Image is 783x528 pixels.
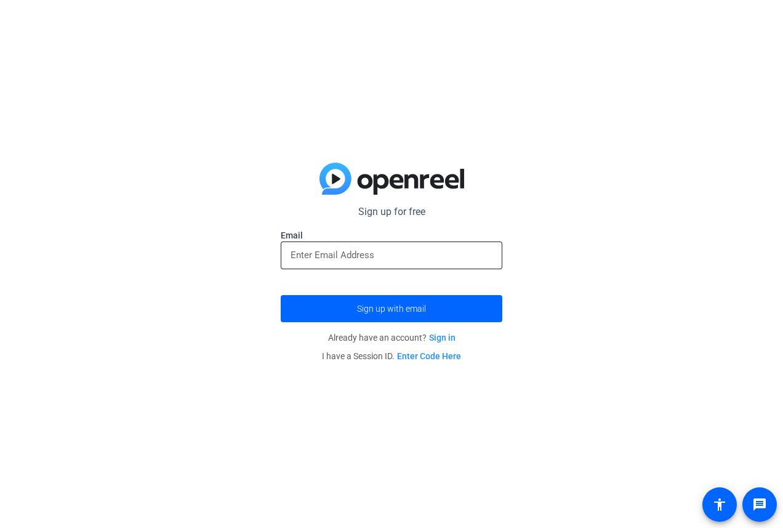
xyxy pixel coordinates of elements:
[429,333,456,343] a: Sign in
[281,295,502,322] button: Sign up with email
[281,229,502,242] label: Email
[281,205,502,219] p: Sign up for free
[291,248,492,262] input: Enter Email Address
[397,351,461,361] a: Enter Code Here
[322,351,461,361] span: I have a Session ID.
[319,163,464,195] img: blue-gradient.svg
[712,497,727,512] mat-icon: accessibility
[752,497,767,512] mat-icon: message
[328,333,456,343] span: Already have an account?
